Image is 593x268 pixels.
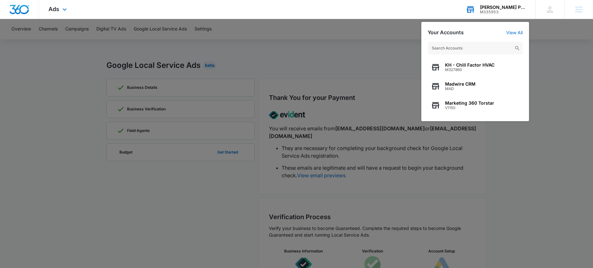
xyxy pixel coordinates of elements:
h2: Your Accounts [428,29,464,36]
div: account id [480,10,526,14]
input: Search Accounts [428,42,523,55]
span: M327860 [445,68,494,72]
button: Madwire CRMMAD [428,77,523,96]
a: View All [506,30,523,35]
button: Marketing 360 TorstarV1150 [428,96,523,115]
span: Ads [48,6,59,12]
span: MAD [445,87,475,91]
span: KH - Chill Factor HVAC [445,62,494,68]
div: account name [480,5,526,10]
button: KH - Chill Factor HVACM327860 [428,58,523,77]
span: V1150 [445,106,494,110]
span: Madwire CRM [445,82,475,87]
span: Marketing 360 Torstar [445,101,494,106]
